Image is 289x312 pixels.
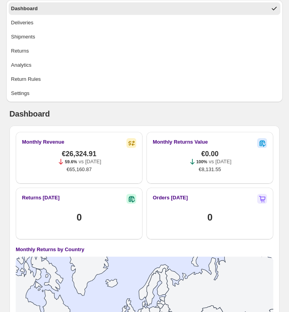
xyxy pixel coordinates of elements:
h1: 0 [77,211,82,224]
h2: Monthly Returns Value [153,138,208,146]
h1: 0 [207,211,212,224]
div: Return Rules [11,75,41,83]
div: Deliveries [11,19,33,27]
h2: Orders [DATE] [153,194,188,202]
span: €8,131.55 [199,166,221,173]
span: Dashboard [9,109,50,118]
button: Settings [9,87,280,100]
div: Analytics [11,61,31,69]
p: vs [DATE] [209,158,232,166]
span: €0.00 [201,150,218,158]
button: Shipments [9,31,280,43]
div: Returns [11,47,29,55]
h2: Monthly Revenue [22,138,64,146]
button: Returns [9,45,280,57]
button: Analytics [9,59,280,71]
div: Dashboard [11,5,38,13]
button: Deliveries [9,16,280,29]
div: Shipments [11,33,35,41]
span: 100% [196,159,207,164]
span: €65,160.87 [66,166,91,173]
div: Settings [11,89,29,97]
button: Return Rules [9,73,280,86]
span: €26,324.91 [62,150,96,158]
h4: Monthly Returns by Country [16,246,84,254]
p: vs [DATE] [79,158,101,166]
span: 59.6% [65,159,77,164]
h2: Returns [DATE] [22,194,60,202]
button: Dashboard [9,2,280,15]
